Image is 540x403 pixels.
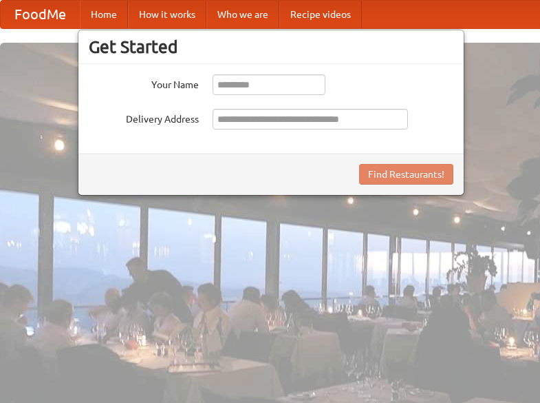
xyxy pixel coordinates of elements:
[89,74,199,92] label: Your Name
[279,1,362,28] a: Recipe videos
[80,1,128,28] a: Home
[206,1,279,28] a: Who we are
[359,164,453,185] button: Find Restaurants!
[89,109,199,126] label: Delivery Address
[128,1,206,28] a: How it works
[89,37,453,57] h3: Get Started
[1,1,80,28] a: FoodMe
